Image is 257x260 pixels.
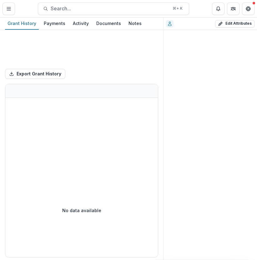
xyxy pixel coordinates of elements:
div: Documents [94,19,123,28]
a: Documents [94,18,123,30]
button: Get Help [242,3,254,15]
a: Notes [126,18,144,30]
div: Notes [126,19,144,28]
a: Payments [41,18,68,30]
button: Search... [38,3,189,15]
p: No data available [62,207,101,214]
button: Partners [227,3,239,15]
span: Search... [51,6,169,12]
a: Activity [70,18,91,30]
div: Payments [41,19,68,28]
div: Activity [70,19,91,28]
button: Export Grant History [5,69,65,79]
button: Toggle Menu [3,3,15,15]
div: ⌘ + K [171,5,184,12]
a: Grant History [5,18,39,30]
button: Edit Attributes [215,20,254,28]
div: Grant History [5,19,39,28]
button: Notifications [212,3,224,15]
